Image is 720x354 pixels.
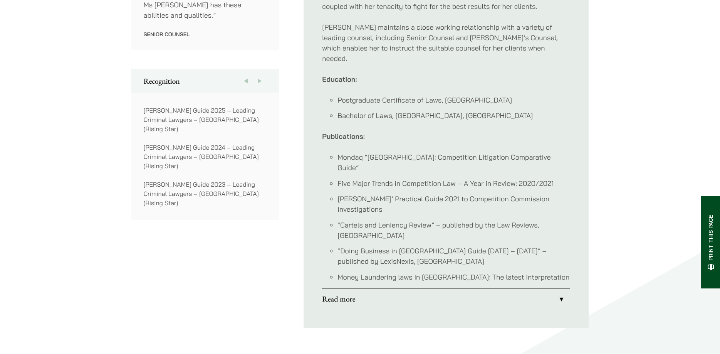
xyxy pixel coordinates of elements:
[144,143,267,170] p: [PERSON_NAME] Guide 2024 – Leading Criminal Lawyers – [GEOGRAPHIC_DATA] (Rising Star)
[337,178,570,189] li: Five Major Trends in Competition Law – A Year in Review: 2020/2021
[322,22,570,64] p: [PERSON_NAME] maintains a close working relationship with a variety of leading counsel, including...
[337,152,570,173] li: Mondaq “[GEOGRAPHIC_DATA]: Competition Litigation Comparative Guide”
[144,106,267,133] p: [PERSON_NAME] Guide 2025 – Leading Criminal Lawyers – [GEOGRAPHIC_DATA] (Rising Star)
[144,31,267,38] p: Senior Counsel
[337,95,570,105] li: Postgraduate Certificate of Laws, [GEOGRAPHIC_DATA]
[322,132,365,141] strong: Publications:
[337,110,570,121] li: Bachelor of Laws, [GEOGRAPHIC_DATA], [GEOGRAPHIC_DATA]
[337,194,570,214] li: [PERSON_NAME]’ Practical Guide 2021 to Competition Commission investigations
[144,76,267,86] h2: Recognition
[253,69,267,93] button: Next
[144,180,267,207] p: [PERSON_NAME] Guide 2023 – Leading Criminal Lawyers – [GEOGRAPHIC_DATA] (Rising Star)
[239,69,253,93] button: Previous
[322,75,357,84] strong: Education:
[337,220,570,241] li: “Cartels and Leniency Review” – published by the Law Reviews, [GEOGRAPHIC_DATA]
[337,246,570,266] li: “Doing Business in [GEOGRAPHIC_DATA] Guide [DATE] – [DATE]” – published by LexisNexis, [GEOGRAPHI...
[337,272,570,282] li: Money Laundering laws in [GEOGRAPHIC_DATA]: The latest interpretation
[322,289,570,309] a: Read more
